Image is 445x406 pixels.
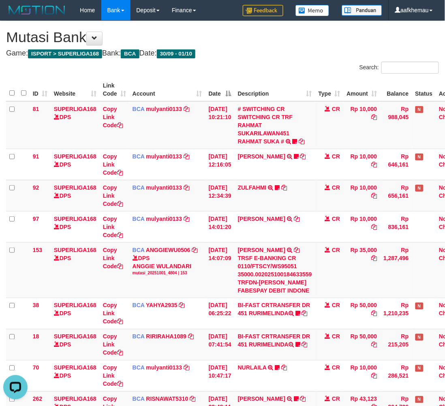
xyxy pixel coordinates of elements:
a: RISNAWAT5310 [146,396,188,402]
span: BCA [121,49,139,58]
td: Rp 656,161 [380,180,412,211]
a: mulyanti0133 [146,106,182,112]
th: Type: activate to sort column ascending [315,78,344,101]
button: Open LiveChat chat widget [3,3,28,28]
td: [DATE] 07:41:54 [205,329,235,360]
a: YAHYA2935 [146,302,178,309]
a: Copy Link Code [103,184,123,207]
a: mulyanti0133 [146,216,182,222]
a: Copy mulyanti0133 to clipboard [184,365,189,371]
a: Copy Rp 10,000 to clipboard [371,114,377,120]
span: BCA [133,396,145,402]
span: Has Note [415,365,424,372]
td: BI-FAST CRTRANSFER DR 451 RURIMELINDA [235,329,315,360]
span: BCA [133,153,145,160]
td: Rp 215,205 [380,329,412,360]
span: CR [332,302,340,309]
a: SUPERLIGA168 [54,216,96,222]
span: BCA [133,184,145,191]
span: CR [332,333,340,340]
th: Website: activate to sort column ascending [51,78,100,101]
a: Copy YAHYA2935 to clipboard [179,302,185,309]
span: CR [332,184,340,191]
span: 92 [33,184,39,191]
span: 38 [33,302,39,309]
span: Has Note [415,303,424,310]
a: SUPERLIGA168 [54,247,96,253]
a: RIRIRAHA1089 [146,333,187,340]
td: DPS [51,329,100,360]
td: BI-FAST CRTRANSFER DR 451 RURIMELINDA [235,298,315,329]
span: 30/09 - 01/10 [157,49,196,58]
a: SUPERLIGA168 [54,396,96,402]
a: Copy Rp 35,000 to clipboard [371,255,377,261]
span: Has Note [415,334,424,341]
td: Rp 10,000 [343,180,380,211]
img: panduan.png [342,5,382,16]
a: Copy ZULFAHMI to clipboard [281,184,287,191]
a: Copy Link Code [103,106,123,128]
span: 153 [33,247,42,253]
a: Copy ALOYSIUS FAB to clipboard [294,247,300,253]
h4: Game: Bank: Date: [6,49,439,58]
a: [PERSON_NAME] [238,247,285,253]
td: DPS [51,149,100,180]
img: Button%20Memo.svg [295,5,329,16]
span: BCA [133,333,145,340]
h1: Mutasi Bank [6,29,439,45]
td: Rp 10,000 [343,149,380,180]
th: Status [412,78,436,101]
span: BCA [133,365,145,371]
a: Copy ARIEF ROCHIM SYAMS to clipboard [294,216,300,222]
span: ISPORT > SUPERLIGA168 [28,49,102,58]
a: SUPERLIGA168 [54,153,96,160]
a: Copy BI-FAST CRTRANSFER DR 451 RURIMELINDA to clipboard [302,310,308,317]
td: DPS [51,101,100,149]
span: 91 [33,153,39,160]
a: Copy YOSI EFENDI to clipboard [300,396,306,402]
td: Rp 10,000 [343,360,380,391]
a: Copy Link Code [103,153,123,176]
td: Rp 646,161 [380,149,412,180]
div: mutasi_20251001_4804 | 153 [133,270,202,276]
span: 70 [33,365,39,371]
td: [DATE] 06:25:22 [205,298,235,329]
span: 262 [33,396,42,402]
div: TRSF E-BANKING CR 0110/FTSCY/WS95051 35000.002025100184633559 TRFDN-[PERSON_NAME] FABESPAY DEBIT ... [238,254,312,295]
a: [PERSON_NAME] [238,153,285,160]
td: Rp 988,045 [380,101,412,149]
a: Copy ANGGIEWU0506 to clipboard [192,247,198,253]
a: SUPERLIGA168 [54,106,96,112]
th: Date: activate to sort column descending [205,78,235,101]
th: Description: activate to sort column ascending [235,78,315,101]
span: Has Note [415,154,424,160]
a: ZULFAHMI [238,184,267,191]
span: 81 [33,106,39,112]
td: Rp 286,521 [380,360,412,391]
a: Copy Link Code [103,216,123,238]
a: NURLAILA [238,365,267,371]
a: Copy mulyanti0133 to clipboard [184,153,189,160]
a: mulyanti0133 [146,184,182,191]
td: Rp 1,210,235 [380,298,412,329]
a: Copy mulyanti0133 to clipboard [184,106,189,112]
a: Copy Rp 10,000 to clipboard [371,161,377,168]
th: Balance [380,78,412,101]
span: CR [332,365,340,371]
td: DPS [51,180,100,211]
a: SUPERLIGA168 [54,302,96,309]
th: Account: activate to sort column ascending [129,78,205,101]
a: Copy Rp 10,000 to clipboard [371,373,377,379]
a: # SWITCHING CR SWITCHING CR TRF RAHMAT SUKARILAWAN451 RAHMAT SUKA # [238,106,293,145]
td: [DATE] 12:34:39 [205,180,235,211]
a: Copy Rp 50,000 to clipboard [371,310,377,317]
th: ID: activate to sort column ascending [30,78,51,101]
span: Has Note [415,396,424,403]
span: BCA [133,302,145,309]
td: Rp 35,000 [343,242,380,298]
span: CR [332,106,340,112]
a: SUPERLIGA168 [54,333,96,340]
span: CR [332,247,340,253]
a: Copy mulyanti0133 to clipboard [184,216,189,222]
td: [DATE] 14:07:09 [205,242,235,298]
